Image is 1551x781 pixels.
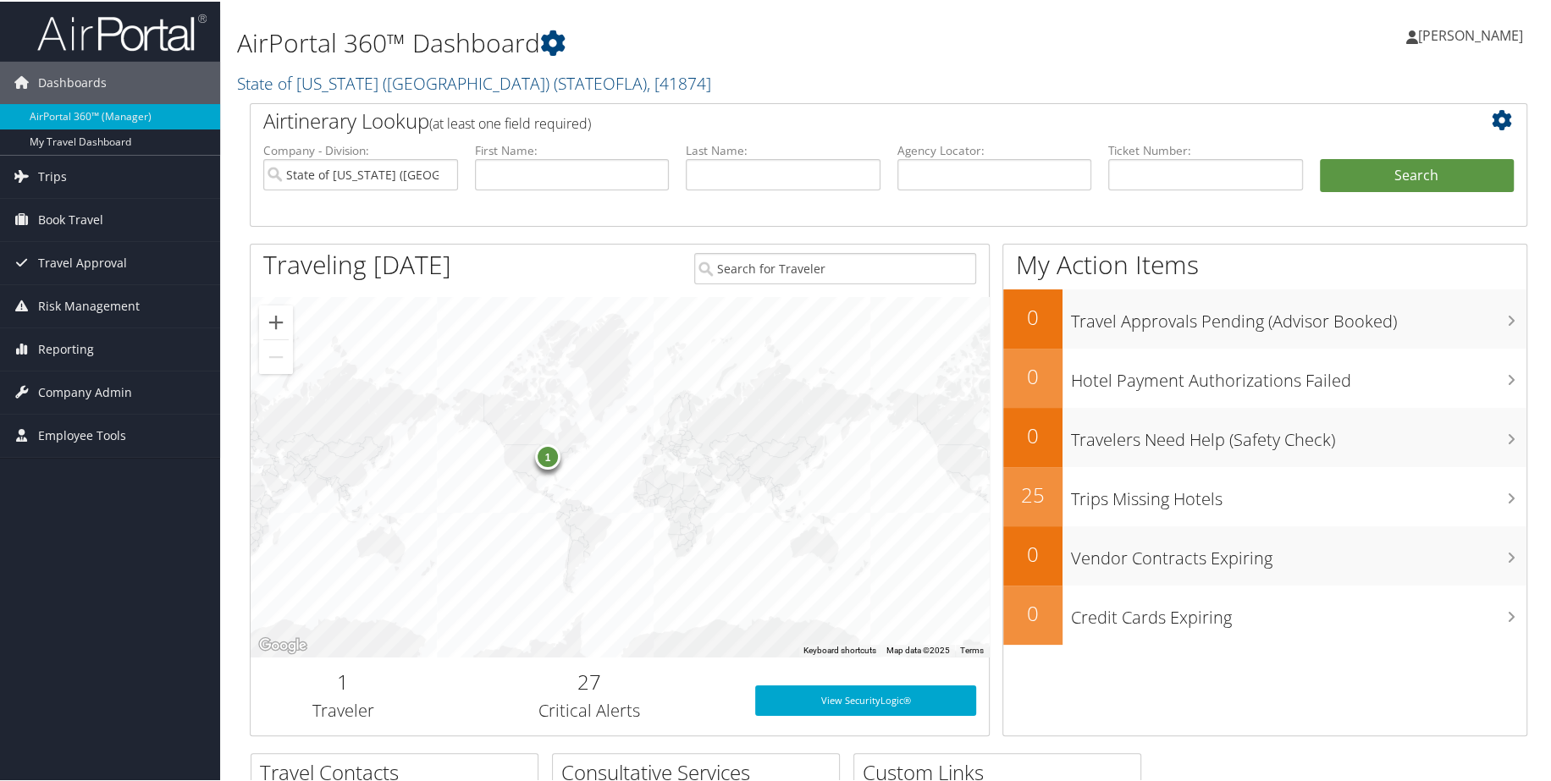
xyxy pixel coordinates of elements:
[694,251,976,283] input: Search for Traveler
[897,140,1092,157] label: Agency Locator:
[263,140,458,157] label: Company - Division:
[255,633,311,655] a: Open this area in Google Maps (opens a new window)
[1071,418,1526,450] h3: Travelers Need Help (Safety Check)
[886,644,950,653] span: Map data ©2025
[1320,157,1515,191] button: Search
[37,11,207,51] img: airportal-logo.png
[259,304,293,338] button: Zoom in
[38,240,127,283] span: Travel Approval
[1071,359,1526,391] h3: Hotel Payment Authorizations Failed
[448,697,730,721] h3: Critical Alerts
[1003,525,1526,584] a: 0Vendor Contracts Expiring
[1071,300,1526,332] h3: Travel Approvals Pending (Advisor Booked)
[1406,8,1540,59] a: [PERSON_NAME]
[535,443,560,468] div: 1
[803,643,876,655] button: Keyboard shortcuts
[263,105,1407,134] h2: Airtinerary Lookup
[1071,477,1526,509] h3: Trips Missing Hotels
[1003,347,1526,406] a: 0Hotel Payment Authorizations Failed
[263,666,422,695] h2: 1
[38,154,67,196] span: Trips
[1003,288,1526,347] a: 0Travel Approvals Pending (Advisor Booked)
[38,327,94,369] span: Reporting
[1003,406,1526,465] a: 0Travelers Need Help (Safety Check)
[38,370,132,412] span: Company Admin
[38,413,126,455] span: Employee Tools
[1071,536,1526,569] h3: Vendor Contracts Expiring
[1418,25,1523,43] span: [PERSON_NAME]
[237,24,1106,59] h1: AirPortal 360™ Dashboard
[1071,596,1526,628] h3: Credit Cards Expiring
[429,113,591,131] span: (at least one field required)
[259,338,293,372] button: Zoom out
[1108,140,1303,157] label: Ticket Number:
[686,140,880,157] label: Last Name:
[255,633,311,655] img: Google
[475,140,670,157] label: First Name:
[1003,584,1526,643] a: 0Credit Cards Expiring
[1003,245,1526,281] h1: My Action Items
[1003,479,1063,508] h2: 25
[960,644,984,653] a: Terms (opens in new tab)
[1003,360,1063,389] h2: 0
[1003,420,1063,448] h2: 0
[263,245,451,281] h1: Traveling [DATE]
[1003,597,1063,626] h2: 0
[38,197,103,239] span: Book Travel
[448,666,730,695] h2: 27
[1003,538,1063,567] h2: 0
[647,70,711,93] span: , [ 41874 ]
[1003,465,1526,525] a: 25Trips Missing Hotels
[755,684,976,714] a: View SecurityLogic®
[263,697,422,721] h3: Traveler
[1003,301,1063,330] h2: 0
[38,283,140,326] span: Risk Management
[554,70,647,93] span: ( STATEOFLA )
[237,70,711,93] a: State of [US_STATE] ([GEOGRAPHIC_DATA])
[38,60,107,102] span: Dashboards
